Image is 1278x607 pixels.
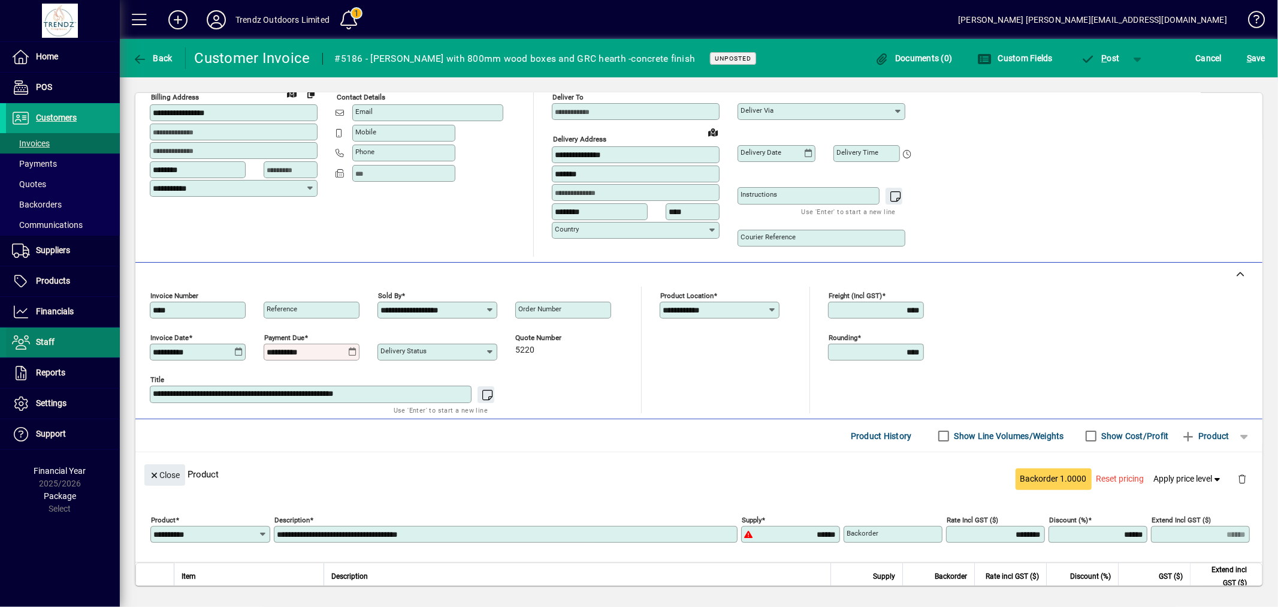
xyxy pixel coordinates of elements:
mat-label: Instructions [741,190,777,199]
button: Reset pricing [1092,468,1149,490]
button: Backorder 1.0000 [1016,468,1092,490]
app-page-header-button: Close [141,469,188,480]
a: Financials [6,297,120,327]
span: Financial Year [34,466,86,476]
mat-label: Delivery date [741,148,781,157]
a: Settings [6,389,120,419]
div: Product [135,452,1262,496]
span: Payments [12,159,57,169]
a: Communications [6,215,120,235]
span: Products [36,276,70,286]
mat-label: Backorder [847,529,878,537]
app-page-header-button: Delete [1228,473,1256,484]
span: Close [149,465,180,485]
mat-label: Title [150,375,164,384]
button: Post [1075,47,1126,69]
a: Staff [6,327,120,357]
a: Knowledge Base [1239,2,1263,41]
button: Profile [197,9,235,31]
span: Support [36,429,66,438]
span: Discount (%) [1070,570,1111,583]
a: Payments [6,154,120,174]
a: Invoices [6,133,120,154]
button: Product [1175,425,1235,447]
a: POS [6,73,120,103]
mat-label: Rounding [829,333,857,342]
mat-label: Courier Reference [741,233,796,241]
mat-label: Product [151,516,176,524]
span: P [1102,53,1107,63]
a: Quotes [6,174,120,194]
span: Documents (0) [875,53,953,63]
span: ost [1081,53,1120,63]
button: Copy to Delivery address [301,84,321,103]
button: Add [159,9,197,31]
mat-label: Delivery status [380,347,427,355]
mat-label: Description [274,516,310,524]
span: Supply [873,570,895,583]
span: Settings [36,398,67,408]
a: Backorders [6,194,120,215]
button: Save [1244,47,1268,69]
span: Cancel [1196,49,1222,68]
div: Trendz Outdoors Limited [235,10,330,29]
span: Apply price level [1154,473,1223,485]
span: Reset pricing [1096,473,1144,485]
mat-label: Freight (incl GST) [829,292,882,300]
div: [PERSON_NAME] [PERSON_NAME][EMAIL_ADDRESS][DOMAIN_NAME] [958,10,1227,29]
span: 5220 [515,345,534,355]
a: View on map [703,122,723,142]
mat-label: Mobile [355,128,376,136]
button: Cancel [1193,47,1225,69]
span: Suppliers [36,245,70,255]
mat-label: Product location [660,292,714,300]
span: POS [36,82,52,92]
span: Package [44,491,76,501]
button: Back [129,47,176,69]
label: Show Line Volumes/Weights [952,430,1064,442]
span: Customers [36,113,77,122]
span: Home [36,52,58,61]
label: Show Cost/Profit [1099,430,1169,442]
mat-label: Reference [267,305,297,313]
button: Custom Fields [974,47,1056,69]
mat-label: Payment due [264,333,304,342]
span: Unposted [715,55,751,62]
button: Product History [846,425,917,447]
span: GST ($) [1159,570,1183,583]
span: Invoices [12,139,50,148]
div: #5186 - [PERSON_NAME] with 800mm wood boxes and GRC hearth -concrete finish [335,49,696,68]
span: Quotes [12,179,46,189]
mat-hint: Use 'Enter' to start a new line [802,205,896,218]
span: Quote number [515,334,587,342]
span: Extend incl GST ($) [1198,563,1247,590]
a: View on map [282,83,301,103]
mat-label: Invoice number [150,292,198,300]
span: Product [1181,426,1229,446]
mat-label: Order number [518,305,561,313]
span: Description [331,570,368,583]
span: S [1247,53,1252,63]
button: Close [144,464,185,486]
a: Suppliers [6,236,120,266]
mat-label: Email [355,107,373,116]
mat-label: Sold by [378,292,401,300]
mat-label: Deliver via [741,106,774,115]
app-page-header-button: Back [120,47,186,69]
span: Custom Fields [977,53,1053,63]
span: Backorder 1.0000 [1020,473,1087,485]
span: Communications [12,220,83,230]
a: Support [6,419,120,449]
span: Staff [36,337,55,347]
a: Reports [6,358,120,388]
span: Backorder [935,570,967,583]
mat-label: Delivery time [836,148,878,157]
mat-label: Rate incl GST ($) [947,516,998,524]
button: Apply price level [1149,468,1228,490]
span: Product History [851,426,912,446]
mat-label: Invoice date [150,333,189,342]
mat-label: Phone [355,148,374,156]
span: ave [1247,49,1265,68]
button: Documents (0) [872,47,956,69]
mat-label: Country [555,225,579,233]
